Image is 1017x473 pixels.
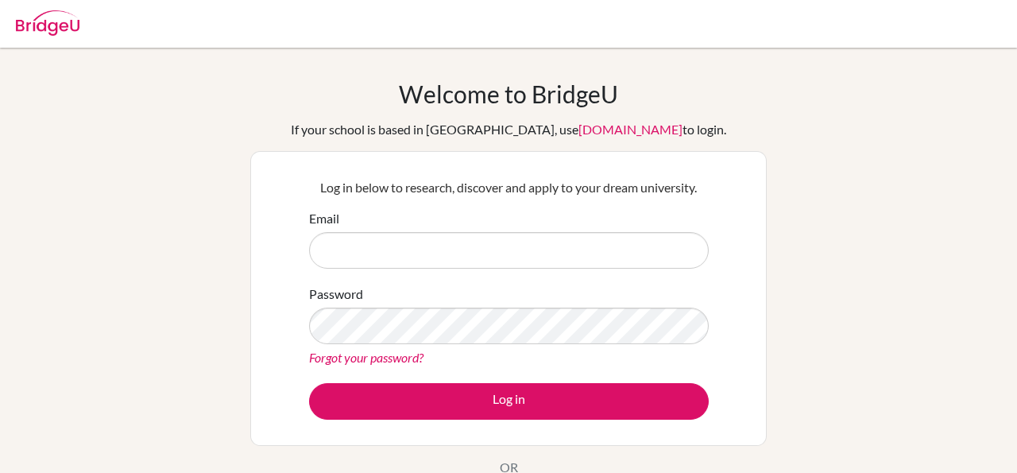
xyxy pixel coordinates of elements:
img: Bridge-U [16,10,79,36]
label: Password [309,285,363,304]
button: Log in [309,383,709,420]
label: Email [309,209,339,228]
p: Log in below to research, discover and apply to your dream university. [309,178,709,197]
a: [DOMAIN_NAME] [578,122,683,137]
h1: Welcome to BridgeU [399,79,618,108]
a: Forgot your password? [309,350,423,365]
div: If your school is based in [GEOGRAPHIC_DATA], use to login. [291,120,726,139]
